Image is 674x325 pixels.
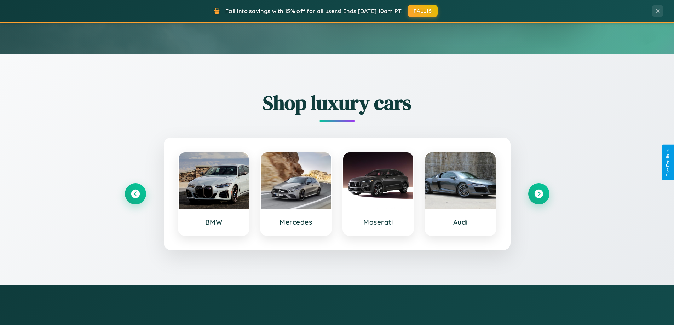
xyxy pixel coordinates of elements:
span: Fall into savings with 15% off for all users! Ends [DATE] 10am PT. [225,7,403,14]
button: FALL15 [408,5,438,17]
h3: Mercedes [268,218,324,226]
h2: Shop luxury cars [125,89,549,116]
div: Give Feedback [666,148,670,177]
h3: Maserati [350,218,407,226]
h3: Audi [432,218,489,226]
h3: BMW [186,218,242,226]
